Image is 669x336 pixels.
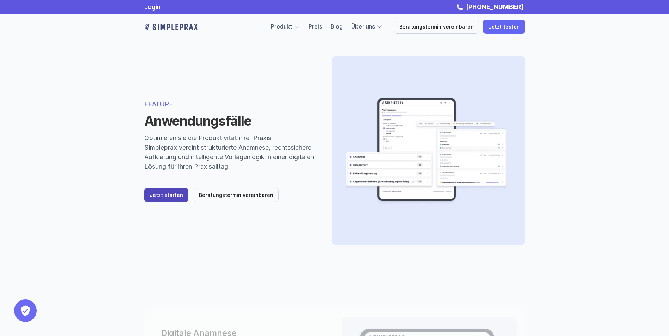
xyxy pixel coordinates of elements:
p: Beratungstermin vereinbaren [199,192,273,198]
img: Herobild zeigt verschiedene Teile der Software wie ein Anamnesebogen auf einem Tablet und Dokumen... [343,68,509,234]
a: Über uns [351,23,375,30]
a: Preis [309,23,322,30]
strong: [PHONE_NUMBER] [466,3,523,11]
p: Jetzt starten [150,192,183,198]
a: Login [144,3,160,11]
p: FEATURE [144,99,315,109]
a: Beratungstermin vereinbaren [394,20,479,34]
a: Jetzt testen [483,20,525,34]
p: Jetzt testen [488,24,520,30]
h1: Anwendungsfälle [144,113,315,129]
a: Blog [330,23,343,30]
a: [PHONE_NUMBER] [464,3,525,11]
p: Optimieren sie die Produktivität ihrer Praxis Simpleprax vereint strukturierte Anamnese, rechtssi... [144,133,315,171]
a: Jetzt starten [144,188,188,202]
a: Beratungstermin vereinbaren [194,188,279,202]
p: Beratungstermin vereinbaren [399,24,474,30]
a: Produkt [271,23,292,30]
